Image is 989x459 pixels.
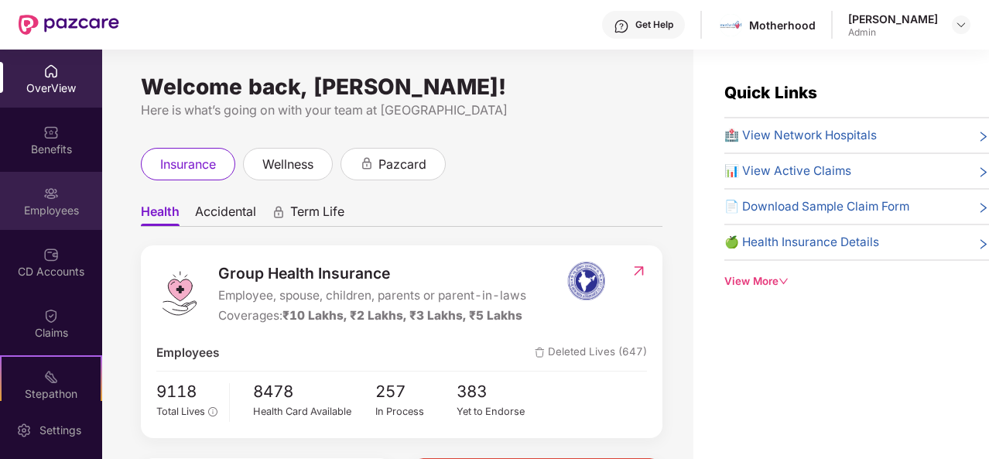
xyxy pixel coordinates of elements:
[375,379,457,405] span: 257
[720,14,742,36] img: motherhood%20_%20logo.png
[557,262,615,300] img: insurerIcon
[218,307,526,325] div: Coverages:
[19,15,119,35] img: New Pazcare Logo
[43,308,59,324] img: svg+xml;base64,PHN2ZyBpZD0iQ2xhaW0iIHhtbG5zPSJodHRwOi8vd3d3LnczLm9yZy8yMDAwL3N2ZyIgd2lkdGg9IjIwIi...
[724,233,879,252] span: 🍏 Health Insurance Details
[43,247,59,262] img: svg+xml;base64,PHN2ZyBpZD0iQ0RfQWNjb3VudHMiIGRhdGEtbmFtZT0iQ0QgQWNjb3VudHMiIHhtbG5zPSJodHRwOi8vd3...
[156,344,219,362] span: Employees
[253,379,375,405] span: 8478
[535,348,545,358] img: deleteIcon
[2,386,101,402] div: Stepathon
[43,63,59,79] img: svg+xml;base64,PHN2ZyBpZD0iSG9tZSIgeG1sbnM9Imh0dHA6Ly93d3cudzMub3JnLzIwMDAvc3ZnIiB3aWR0aD0iMjAiIG...
[779,276,789,286] span: down
[848,26,938,39] div: Admin
[457,404,539,420] div: Yet to Endorse
[749,18,816,33] div: Motherhood
[43,125,59,140] img: svg+xml;base64,PHN2ZyBpZD0iQmVuZWZpdHMiIHhtbG5zPSJodHRwOi8vd3d3LnczLm9yZy8yMDAwL3N2ZyIgd2lkdGg9Ij...
[977,236,989,252] span: right
[614,19,629,34] img: svg+xml;base64,PHN2ZyBpZD0iSGVscC0zMngzMiIgeG1sbnM9Imh0dHA6Ly93d3cudzMub3JnLzIwMDAvc3ZnIiB3aWR0aD...
[156,379,217,405] span: 9118
[156,270,203,317] img: logo
[195,204,256,226] span: Accidental
[218,262,526,285] span: Group Health Insurance
[141,80,662,93] div: Welcome back, [PERSON_NAME]!
[457,379,539,405] span: 383
[977,200,989,216] span: right
[16,423,32,438] img: svg+xml;base64,PHN2ZyBpZD0iU2V0dGluZy0yMHgyMCIgeG1sbnM9Imh0dHA6Ly93d3cudzMub3JnLzIwMDAvc3ZnIiB3aW...
[35,423,86,438] div: Settings
[635,19,673,31] div: Get Help
[290,204,344,226] span: Term Life
[631,263,647,279] img: RedirectIcon
[262,155,313,174] span: wellness
[955,19,967,31] img: svg+xml;base64,PHN2ZyBpZD0iRHJvcGRvd24tMzJ4MzIiIHhtbG5zPSJodHRwOi8vd3d3LnczLm9yZy8yMDAwL3N2ZyIgd2...
[724,83,817,102] span: Quick Links
[156,406,205,417] span: Total Lives
[43,186,59,201] img: svg+xml;base64,PHN2ZyBpZD0iRW1wbG95ZWVzIiB4bWxucz0iaHR0cDovL3d3dy53My5vcmcvMjAwMC9zdmciIHdpZHRoPS...
[253,404,375,420] div: Health Card Available
[724,273,989,289] div: View More
[141,101,662,120] div: Here is what’s going on with your team at [GEOGRAPHIC_DATA]
[848,12,938,26] div: [PERSON_NAME]
[724,162,851,180] span: 📊 View Active Claims
[282,308,522,323] span: ₹10 Lakhs, ₹2 Lakhs, ₹3 Lakhs, ₹5 Lakhs
[724,126,877,145] span: 🏥 View Network Hospitals
[218,286,526,305] span: Employee, spouse, children, parents or parent-in-laws
[160,155,216,174] span: insurance
[977,129,989,145] span: right
[360,156,374,170] div: animation
[378,155,426,174] span: pazcard
[43,369,59,385] img: svg+xml;base64,PHN2ZyB4bWxucz0iaHR0cDovL3d3dy53My5vcmcvMjAwMC9zdmciIHdpZHRoPSIyMSIgaGVpZ2h0PSIyMC...
[724,197,909,216] span: 📄 Download Sample Claim Form
[535,344,647,362] span: Deleted Lives (647)
[272,205,286,219] div: animation
[977,165,989,180] span: right
[375,404,457,420] div: In Process
[141,204,180,226] span: Health
[208,407,217,416] span: info-circle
